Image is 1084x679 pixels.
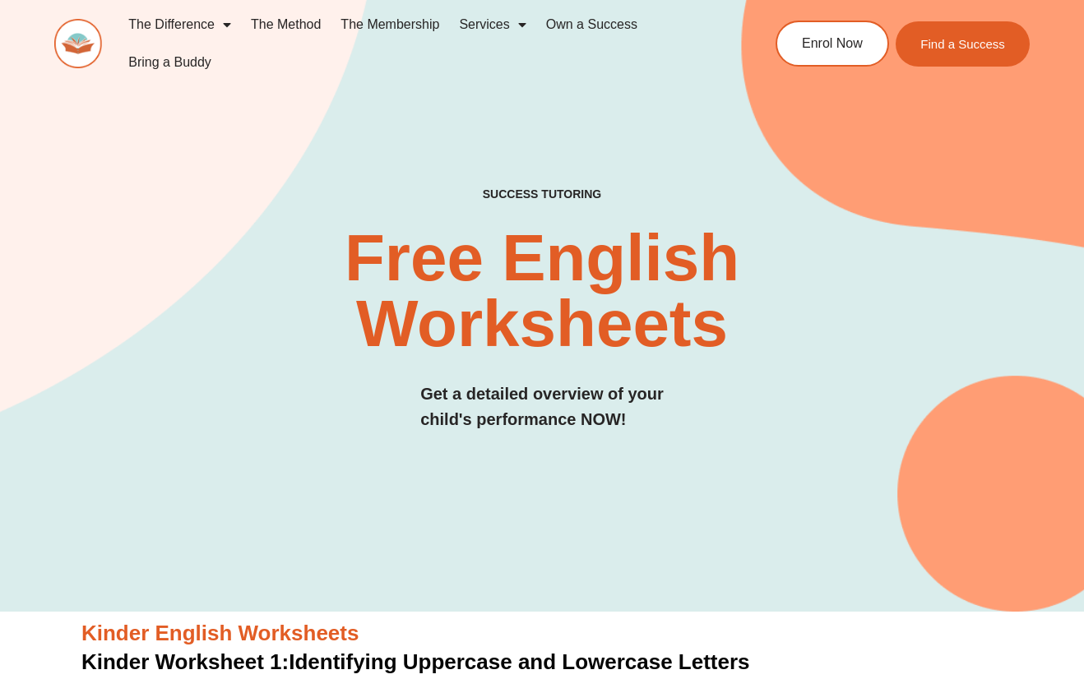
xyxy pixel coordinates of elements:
h4: SUCCESS TUTORING​ [397,187,686,201]
a: Services [449,6,535,44]
a: Bring a Buddy [118,44,221,81]
a: Own a Success [536,6,647,44]
a: The Difference [118,6,241,44]
a: Kinder Worksheet 1:Identifying Uppercase and Lowercase Letters [81,649,750,674]
span: Enrol Now [802,37,863,50]
a: The Method [241,6,331,44]
a: The Membership [331,6,449,44]
span: Kinder Worksheet 1: [81,649,289,674]
a: Find a Success [896,21,1031,67]
span: Find a Success [921,38,1006,50]
h3: Get a detailed overview of your child's performance NOW! [420,381,664,432]
a: Enrol Now [776,21,889,67]
h3: Kinder English Worksheets [81,620,1003,648]
nav: Menu [118,6,719,81]
h2: Free English Worksheets​ [220,225,864,357]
